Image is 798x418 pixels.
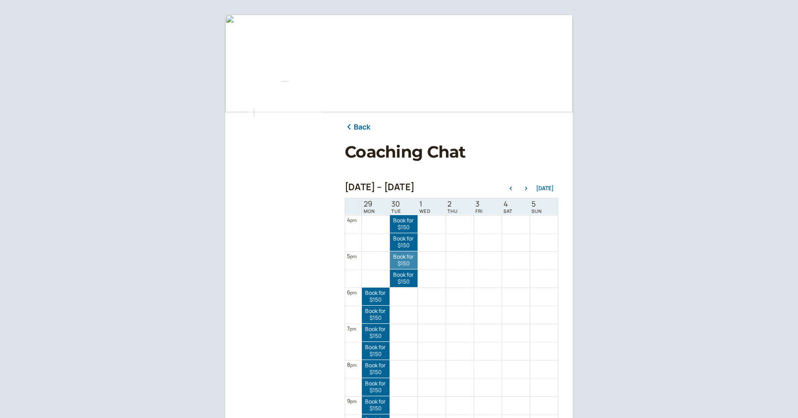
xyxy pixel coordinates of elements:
[389,199,403,215] a: September 30, 2025
[532,200,542,208] span: 5
[350,289,356,296] span: pm
[390,217,418,231] span: Book for $150
[419,208,431,214] span: WED
[362,199,377,215] a: September 29, 2025
[446,199,460,215] a: October 2, 2025
[391,200,401,208] span: 30
[475,208,483,214] span: FRI
[347,288,357,297] div: 6
[362,326,389,339] span: Book for $150
[475,200,483,208] span: 3
[347,216,357,224] div: 4
[350,398,356,404] span: pm
[536,185,554,192] button: [DATE]
[390,254,418,267] span: Book for $150
[503,200,513,208] span: 4
[474,199,484,215] a: October 3, 2025
[447,200,458,208] span: 2
[347,252,357,260] div: 5
[502,199,514,215] a: October 4, 2025
[391,208,401,214] span: TUE
[530,199,544,215] a: October 5, 2025
[364,200,375,208] span: 29
[347,360,357,369] div: 8
[350,253,356,259] span: pm
[350,326,356,332] span: pm
[345,121,371,133] a: Back
[419,200,431,208] span: 1
[503,208,513,214] span: SAT
[532,208,542,214] span: SUN
[390,272,418,285] span: Book for $150
[362,399,389,412] span: Book for $150
[362,362,389,375] span: Book for $150
[362,290,389,303] span: Book for $150
[447,208,458,214] span: THU
[418,199,432,215] a: October 1, 2025
[350,362,356,368] span: pm
[350,217,356,223] span: pm
[362,308,389,321] span: Book for $150
[345,182,414,192] h2: [DATE] – [DATE]
[347,397,357,405] div: 9
[390,235,418,249] span: Book for $150
[362,344,389,357] span: Book for $150
[362,380,389,394] span: Book for $150
[347,324,356,333] div: 7
[345,142,558,162] h1: Coaching Chat
[364,208,375,214] span: MON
